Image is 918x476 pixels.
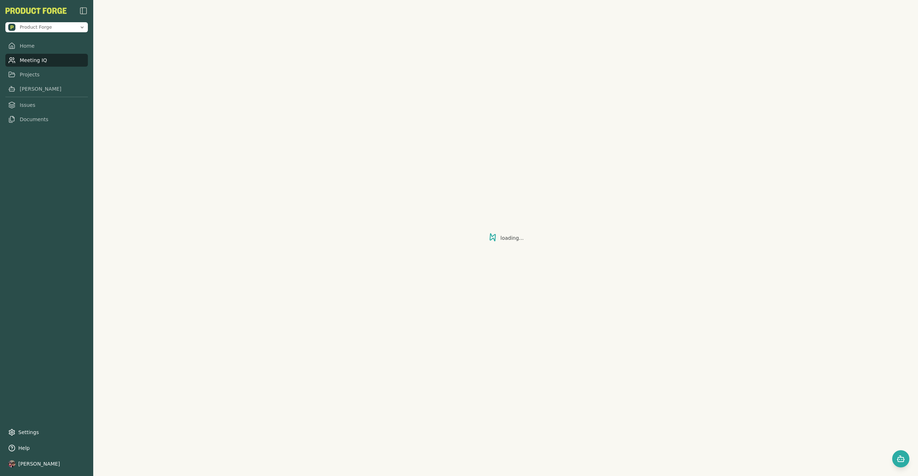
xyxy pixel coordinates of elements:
[501,234,524,242] p: loading...
[5,8,67,14] button: PF-Logo
[5,113,88,126] a: Documents
[5,22,88,32] button: Open organization switcher
[5,457,88,470] button: [PERSON_NAME]
[892,450,909,467] button: Open chat
[5,39,88,52] a: Home
[5,426,88,439] a: Settings
[5,54,88,67] a: Meeting IQ
[5,82,88,95] a: [PERSON_NAME]
[79,6,88,15] img: sidebar
[8,460,15,467] img: profile
[20,24,52,30] span: Product Forge
[5,99,88,111] a: Issues
[8,24,15,31] img: Product Forge
[5,68,88,81] a: Projects
[5,442,88,454] button: Help
[5,8,67,14] img: Product Forge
